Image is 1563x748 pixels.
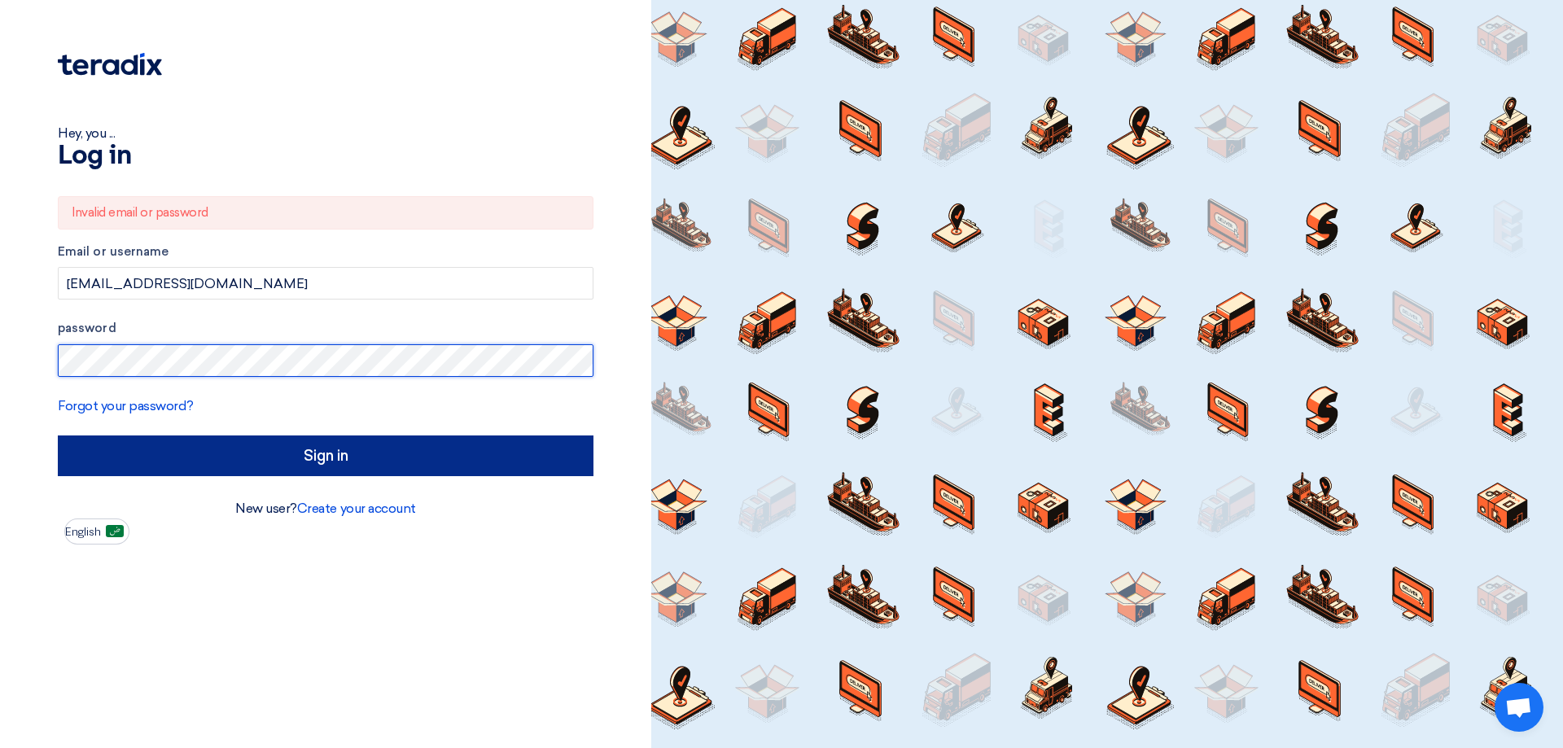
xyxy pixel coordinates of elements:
[72,205,208,220] font: Invalid email or password
[65,525,101,539] font: English
[58,398,194,413] a: Forgot your password?
[106,525,124,537] img: ar-AR.png
[58,244,169,259] font: Email or username
[64,518,129,545] button: English
[58,435,593,476] input: Sign in
[58,53,162,76] img: Teradix logo
[58,267,593,300] input: Enter your business email or username
[235,501,297,516] font: New user?
[58,143,131,169] font: Log in
[297,501,416,516] a: Create your account
[58,125,115,141] font: Hey, you ...
[58,321,116,335] font: password
[1495,683,1543,732] a: Open chat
